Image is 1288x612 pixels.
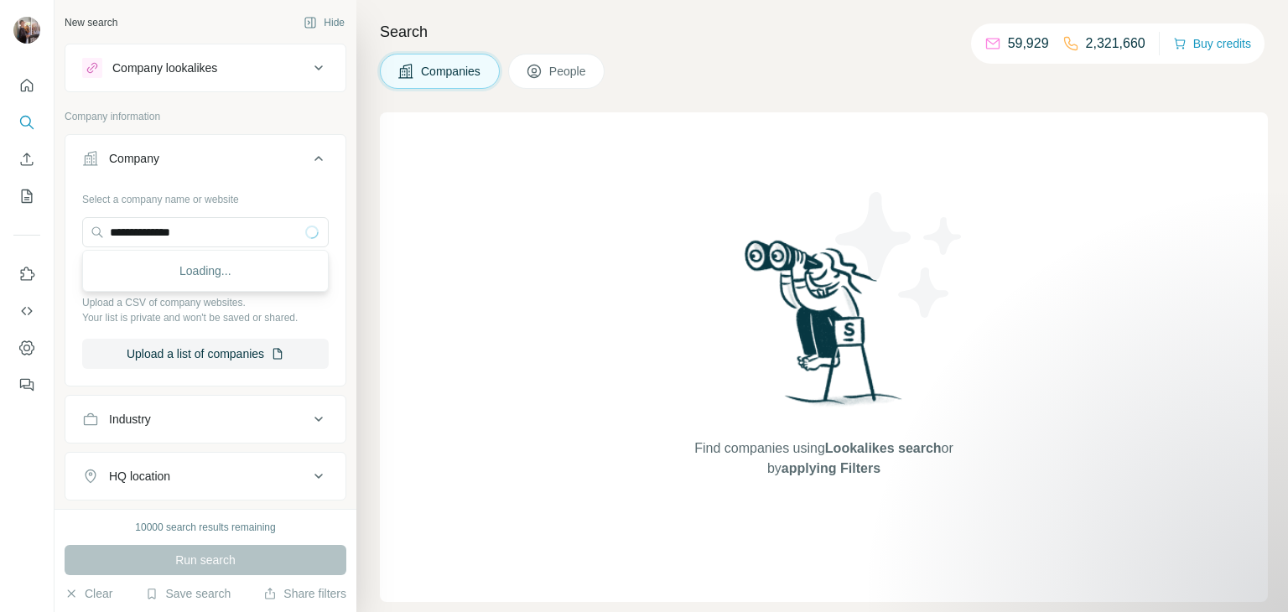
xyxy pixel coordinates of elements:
[65,15,117,30] div: New search
[82,339,329,369] button: Upload a list of companies
[65,585,112,602] button: Clear
[13,370,40,400] button: Feedback
[86,254,325,288] div: Loading...
[109,150,159,167] div: Company
[825,441,942,455] span: Lookalikes search
[13,259,40,289] button: Use Surfe on LinkedIn
[65,48,345,88] button: Company lookalikes
[13,107,40,137] button: Search
[13,296,40,326] button: Use Surfe API
[112,60,217,76] div: Company lookalikes
[135,520,275,535] div: 10000 search results remaining
[65,399,345,439] button: Industry
[82,185,329,207] div: Select a company name or website
[263,585,346,602] button: Share filters
[145,585,231,602] button: Save search
[549,63,588,80] span: People
[13,181,40,211] button: My lists
[689,438,958,479] span: Find companies using or by
[109,468,170,485] div: HQ location
[380,20,1268,44] h4: Search
[13,70,40,101] button: Quick start
[421,63,482,80] span: Companies
[82,295,329,310] p: Upload a CSV of company websites.
[1086,34,1145,54] p: 2,321,660
[782,461,880,475] span: applying Filters
[65,138,345,185] button: Company
[13,17,40,44] img: Avatar
[824,179,975,330] img: Surfe Illustration - Stars
[82,310,329,325] p: Your list is private and won't be saved or shared.
[109,411,151,428] div: Industry
[1173,32,1251,55] button: Buy credits
[65,456,345,496] button: HQ location
[65,109,346,124] p: Company information
[737,236,911,423] img: Surfe Illustration - Woman searching with binoculars
[1008,34,1049,54] p: 59,929
[13,144,40,174] button: Enrich CSV
[13,333,40,363] button: Dashboard
[292,10,356,35] button: Hide
[1231,555,1271,595] iframe: Intercom live chat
